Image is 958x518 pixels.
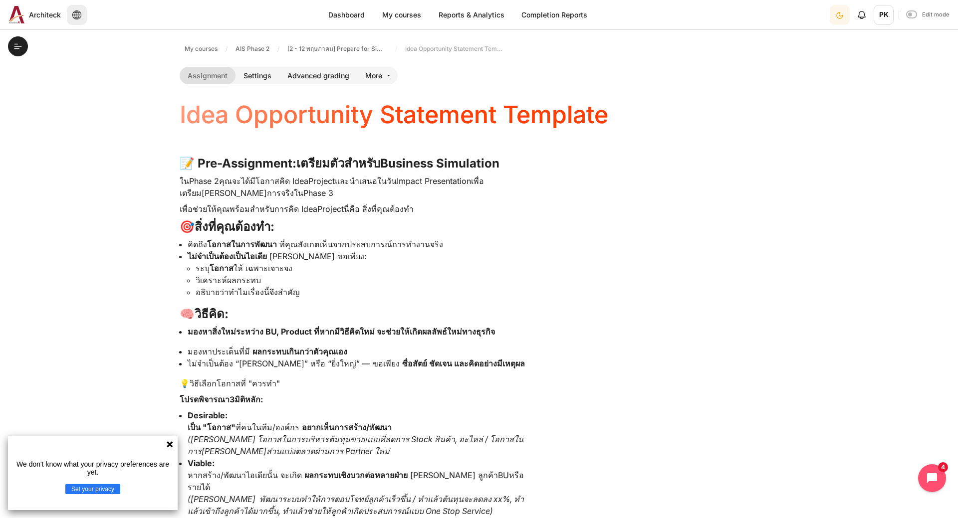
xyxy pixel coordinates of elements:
a: AIS Phase 2 [232,43,273,55]
i: ( [188,434,191,444]
strong: โอกาส" [207,422,236,432]
p: We don't know what your privacy preferences are yet. [12,460,174,476]
span: Architeck [29,9,61,20]
p: 💡 [180,377,529,389]
span: ระบุ ให้ เฉพาะเจาะจง [196,263,292,273]
span: เตรียมตัวสำหรับ [296,156,380,171]
span: My courses [185,44,218,53]
span: คิดถึง [188,239,277,249]
strong: 📝 Pre-Assignment: [180,156,296,171]
span: เพื่อเตรียม[PERSON_NAME]การจริงใน [180,176,484,198]
a: My courses [375,5,429,24]
span: นี่คือ สิ่งที่คุณต้องทำ [344,204,414,214]
h4: Idea Opportunity Statement Template [180,102,608,128]
span: ผลกระทบเชิงบวกต่อหลายฝ่าย [304,470,408,480]
p: Project [180,203,529,215]
div: Dark Mode [831,4,849,25]
strong: โอกาส [210,263,234,273]
span: [PERSON_NAME] พัฒนาระบบทำให้การตอบโจทย์ลูกค้าเร็วขึ้น / ทำแล้วต้นทุนจะลดลง xx%, ทำแล้วเข้าถึงลูกค... [188,494,524,516]
span: หากสร้าง/พัฒนาไอเดียนั้น จะเกิด [188,470,302,480]
p: Phase 2 Project Impact Presentation Phase 3 [180,175,529,199]
a: Dashboard [321,5,372,24]
div: Show notification window with no new notifications [852,5,872,25]
a: Assignment [180,67,236,84]
span: อยากเห็นการสร้าง/พัฒนา [302,422,392,432]
span: วิเคราะห์ผลกระทบ [196,275,261,285]
a: My courses [181,43,222,55]
button: Languages [67,5,87,25]
span: สิ่งที่คุณต้องทำ: [195,219,274,234]
strong: 🧠 [180,307,229,321]
a: Architeck Architeck [5,6,61,23]
span: ผลกระทบเกินกว่าตัวคุณเอง [252,346,347,356]
span: [PERSON_NAME] โอกาสในการบริหารต้นทุนขายแบบที่ลดการ Stock สินค้า, อะไหล่ / โอกาสในการ[PERSON_NAME]... [188,434,523,456]
span: มิติหลัก: [235,394,263,404]
span: ไม่จำเป็นต้อง “[PERSON_NAME]” หรือ “ยิ่งใหญ่” — ขอเพียง [188,358,400,368]
a: User menu [874,5,894,25]
a: Idea Opportunity Statement Template [401,43,509,55]
strong: 🎯 [180,219,274,234]
a: [2 - 12 พฤษภาคม] Prepare for Simulation [283,43,391,55]
span: โปรดพิจารณา [180,394,230,404]
li: BU [188,457,529,517]
button: Light Mode Dark Mode [830,5,850,25]
a: Settings [236,67,279,84]
span: ซื่อสัตย์ ชัดเจน และคิดอย่างมีเหตุผล [402,358,525,368]
i: ( [188,494,191,504]
span: Idea Opportunity Statement Template [405,44,505,53]
nav: Navigation bar [180,41,778,57]
a: Completion Reports [514,5,595,24]
span: และนำเสนอในวัน [335,176,397,186]
a: Advanced grading [279,67,357,84]
span: [PERSON_NAME] ลูกค้า [410,470,498,480]
a: More [357,67,398,84]
span: ไม่จำเป็นต้องเป็นไอเดีย [188,251,267,261]
strong: Business Simulation [296,156,499,171]
span: อธิบายว่าทำไมเรื่องนี้จึงสำคัญ [196,287,300,297]
button: Set your privacy [65,484,120,494]
strong: เป็น " [188,422,207,432]
a: Reports & Analytics [431,5,512,24]
span: ใน [180,176,189,186]
span: AIS Phase 2 [236,44,269,53]
span: [PERSON_NAME] ขอเพียง: [269,251,367,261]
span: PK [874,5,894,25]
strong: 3 [180,394,263,404]
span: ที่คุณสังเกตเห็นจากประสบการณ์การทำงานจริง [279,239,443,249]
strong: โอกาสในการพัฒนา [207,239,277,249]
strong: มองหาสิ่งใหม่ระหว่าง BU, Product ที่หากมีวิธีคิดใหม่ จะช่วยให้เกิดผลลัพธ์ใหม่ทางธุรกิจ [188,327,495,337]
strong: Viable: [188,458,215,468]
span: คุณจะได้มีโอกาสคิด Idea [219,176,308,186]
span: วิธีคิด: [195,307,229,321]
span: วิธีเลือกโอกาสที่ "ควรทำ" [190,378,280,388]
span: เพื่อช่วยให้คุณพร้อมสำหรับการคิด Idea [180,204,317,214]
span: มองหาประเด็นที่มี [188,346,250,356]
strong: Desirable: [188,410,228,420]
img: Architeck [9,6,25,23]
span: [2 - 12 พฤษภาคม] Prepare for Simulation [287,44,387,53]
span: ที่คนในทีม/องค์กร [188,422,299,432]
